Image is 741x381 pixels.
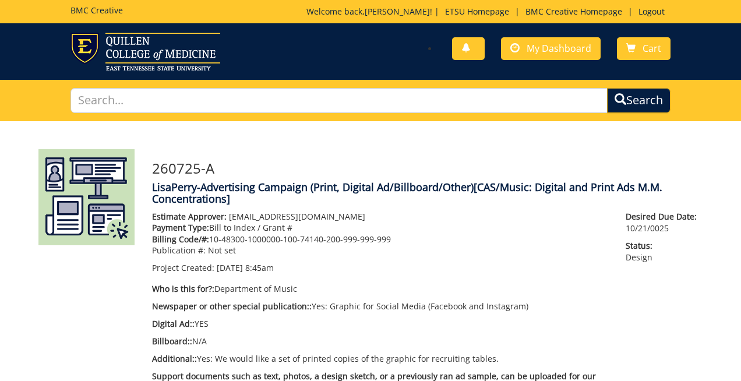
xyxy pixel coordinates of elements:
span: Desired Due Date: [626,211,703,223]
img: Product featured image [38,149,135,245]
span: Digital Ad:: [152,318,195,329]
span: Cart [643,42,661,55]
a: ETSU Homepage [439,6,515,17]
img: ETSU logo [70,33,220,70]
a: Cart [617,37,671,60]
h4: LisaPerry-Advertising Campaign (Print, Digital Ad/Billboard/Other) [152,182,703,205]
p: 10-48300-1000000-100-74140-200-999-999-999 [152,234,608,245]
span: Who is this for?: [152,283,214,294]
p: Department of Music [152,283,608,295]
p: [EMAIL_ADDRESS][DOMAIN_NAME] [152,211,608,223]
p: Design [626,240,703,263]
p: Yes: We would like a set of printed copies of the graphic for recruiting tables. [152,353,608,365]
a: Logout [633,6,671,17]
h3: 260725-A [152,161,703,176]
p: 10/21/0025 [626,211,703,234]
p: Welcome back, ! | | | [306,6,671,17]
span: Billing Code/#: [152,234,209,245]
span: Estimate Approver: [152,211,227,222]
span: Status: [626,240,703,252]
span: Publication #: [152,245,206,256]
span: [CAS/Music: Digital and Print Ads M.M. Concentrations] [152,180,662,206]
a: BMC Creative Homepage [520,6,628,17]
p: YES [152,318,608,330]
p: Bill to Index / Grant # [152,222,608,234]
p: Yes: Graphic for Social Media (Facebook and Instagram) [152,301,608,312]
span: Additional:: [152,353,197,364]
button: Search [607,88,671,113]
span: Project Created: [152,262,214,273]
input: Search... [70,88,608,113]
span: Newspaper or other special publication:: [152,301,312,312]
a: [PERSON_NAME] [365,6,430,17]
a: My Dashboard [501,37,601,60]
p: N/A [152,336,608,347]
span: [DATE] 8:45am [217,262,274,273]
span: Billboard:: [152,336,192,347]
h5: BMC Creative [70,6,123,15]
span: Payment Type: [152,222,209,233]
span: My Dashboard [527,42,591,55]
span: Not set [208,245,236,256]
